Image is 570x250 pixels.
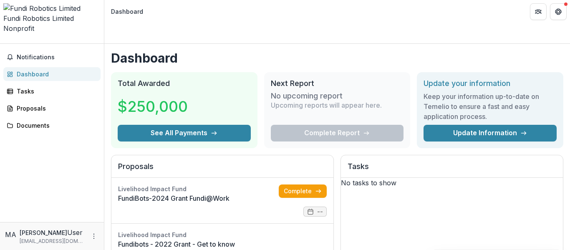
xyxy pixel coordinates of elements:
[271,100,382,110] p: Upcoming reports will appear here.
[3,67,101,81] a: Dashboard
[118,239,327,249] a: Fundibots - 2022 Grant - Get to know
[271,79,404,88] h2: Next Report
[108,5,146,18] nav: breadcrumb
[17,87,94,96] div: Tasks
[20,228,67,237] p: [PERSON_NAME]
[118,162,327,178] h2: Proposals
[3,51,101,64] button: Notifications
[3,3,101,13] img: Fundi Robotics Limited
[17,121,94,130] div: Documents
[17,104,94,113] div: Proposals
[271,91,343,101] h3: No upcoming report
[3,13,101,23] div: Fundi Robotics Limited
[3,24,34,33] span: Nonprofit
[5,230,16,240] div: Mary Helda Akongo
[550,3,567,20] button: Get Help
[111,51,563,66] h1: Dashboard
[111,7,143,16] div: Dashboard
[118,79,251,88] h2: Total Awarded
[17,54,97,61] span: Notifications
[530,3,547,20] button: Partners
[279,184,327,198] a: Complete
[3,101,101,115] a: Proposals
[3,119,101,132] a: Documents
[348,162,556,178] h2: Tasks
[118,95,188,118] h3: $250,000
[118,125,251,141] button: See All Payments
[3,84,101,98] a: Tasks
[67,227,83,237] p: User
[424,79,557,88] h2: Update your information
[424,91,557,121] h3: Keep your information up-to-date on Temelio to ensure a fast and easy application process.
[341,178,563,188] p: No tasks to show
[118,193,279,203] a: FundiBots-2024 Grant Fundi@Work
[89,231,99,241] button: More
[17,70,94,78] div: Dashboard
[20,237,86,245] p: [EMAIL_ADDRESS][DOMAIN_NAME]
[424,125,557,141] a: Update Information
